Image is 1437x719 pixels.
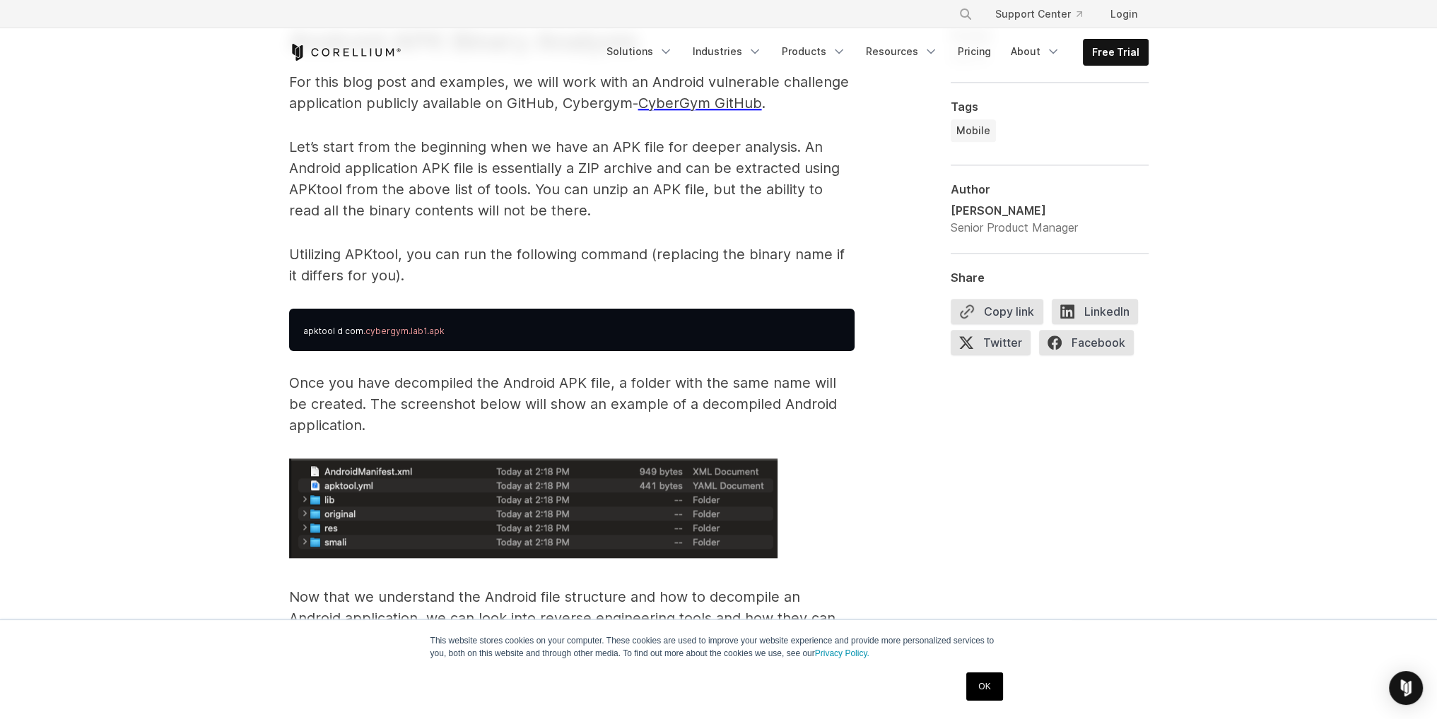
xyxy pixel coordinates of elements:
[857,39,946,64] a: Resources
[1099,1,1149,27] a: Login
[289,458,778,558] img: Example of a decompiled android application.
[1084,40,1148,65] a: Free Trial
[289,136,855,221] p: Let’s start from the beginning when we have an APK file for deeper analysis. An Android applicati...
[1039,330,1134,355] span: Facebook
[951,182,1149,196] div: Author
[303,326,363,336] span: apktool d com
[966,672,1002,701] a: OK
[289,372,855,436] p: Once you have decompiled the Android APK file, a folder with the same name will be created. The s...
[951,299,1043,324] button: Copy link
[956,124,990,138] span: Mobile
[951,119,996,142] a: Mobile
[1039,330,1142,361] a: Facebook
[1389,671,1423,705] div: Open Intercom Messenger
[953,1,978,27] button: Search
[1002,39,1069,64] a: About
[773,39,855,64] a: Products
[684,39,770,64] a: Industries
[598,39,1149,66] div: Navigation Menu
[942,1,1149,27] div: Navigation Menu
[815,648,869,658] a: Privacy Policy.
[363,326,445,336] span: .cybergym.lab1.apk
[951,330,1039,361] a: Twitter
[289,71,855,114] p: For this blog post and examples, we will work with an Android vulnerable challenge application pu...
[1052,299,1146,330] a: LinkedIn
[430,634,1007,660] p: This website stores cookies on your computer. These cookies are used to improve your website expe...
[598,39,681,64] a: Solutions
[289,244,855,286] p: Utilizing APKtool, you can run the following command (replacing the binary name if it differs for...
[951,271,1149,285] div: Share
[951,219,1078,236] div: Senior Product Manager
[949,39,999,64] a: Pricing
[1052,299,1138,324] span: LinkedIn
[984,1,1093,27] a: Support Center
[951,202,1078,219] div: [PERSON_NAME]
[289,44,401,61] a: Corellium Home
[638,95,762,112] a: CyberGym GitHub
[289,586,855,650] p: Now that we understand the Android file structure and how to decompile an Android application, we...
[951,330,1031,355] span: Twitter
[951,100,1149,114] div: Tags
